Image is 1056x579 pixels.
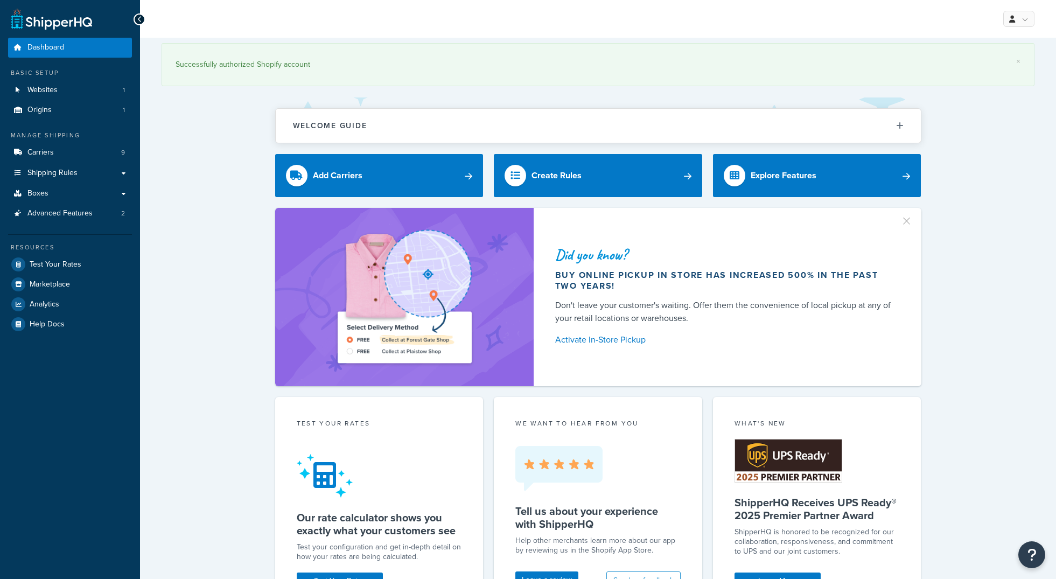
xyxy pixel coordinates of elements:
[713,154,921,197] a: Explore Features
[8,243,132,252] div: Resources
[8,38,132,58] a: Dashboard
[123,86,125,95] span: 1
[8,275,132,294] a: Marketplace
[494,154,702,197] a: Create Rules
[8,100,132,120] a: Origins1
[8,315,132,334] a: Help Docs
[307,224,502,371] img: ad-shirt-map-b0359fc47e01cab431d101c4b569394f6a03f54285957d908178d52f29eb9668.png
[8,184,132,204] a: Boxes
[8,143,132,163] li: Carriers
[8,255,132,274] a: Test Your Rates
[123,106,125,115] span: 1
[8,204,132,224] li: Advanced Features
[8,68,132,78] div: Basic Setup
[27,209,93,218] span: Advanced Features
[8,80,132,100] li: Websites
[8,204,132,224] a: Advanced Features2
[297,511,462,537] h5: Our rate calculator shows you exactly what your customers see
[1016,57,1020,66] a: ×
[751,168,816,183] div: Explore Features
[8,143,132,163] a: Carriers9
[121,148,125,157] span: 9
[555,270,896,291] div: Buy online pickup in store has increased 500% in the past two years!
[735,527,900,556] p: ShipperHQ is honored to be recognized for our collaboration, responsiveness, and commitment to UP...
[8,131,132,140] div: Manage Shipping
[27,43,64,52] span: Dashboard
[8,295,132,314] a: Analytics
[30,300,59,309] span: Analytics
[30,280,70,289] span: Marketplace
[176,57,1020,72] div: Successfully authorized Shopify account
[27,189,48,198] span: Boxes
[27,169,78,178] span: Shipping Rules
[735,496,900,522] h5: ShipperHQ Receives UPS Ready® 2025 Premier Partner Award
[27,106,52,115] span: Origins
[30,320,65,329] span: Help Docs
[275,154,484,197] a: Add Carriers
[8,80,132,100] a: Websites1
[313,168,362,183] div: Add Carriers
[515,505,681,531] h5: Tell us about your experience with ShipperHQ
[532,168,582,183] div: Create Rules
[27,148,54,157] span: Carriers
[8,163,132,183] a: Shipping Rules
[297,542,462,562] div: Test your configuration and get in-depth detail on how your rates are being calculated.
[276,109,921,143] button: Welcome Guide
[8,100,132,120] li: Origins
[27,86,58,95] span: Websites
[555,247,896,262] div: Did you know?
[555,332,896,347] a: Activate In-Store Pickup
[297,418,462,431] div: Test your rates
[735,418,900,431] div: What's New
[121,209,125,218] span: 2
[1018,541,1045,568] button: Open Resource Center
[293,122,367,130] h2: Welcome Guide
[515,418,681,428] p: we want to hear from you
[555,299,896,325] div: Don't leave your customer's waiting. Offer them the convenience of local pickup at any of your re...
[515,536,681,555] p: Help other merchants learn more about our app by reviewing us in the Shopify App Store.
[30,260,81,269] span: Test Your Rates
